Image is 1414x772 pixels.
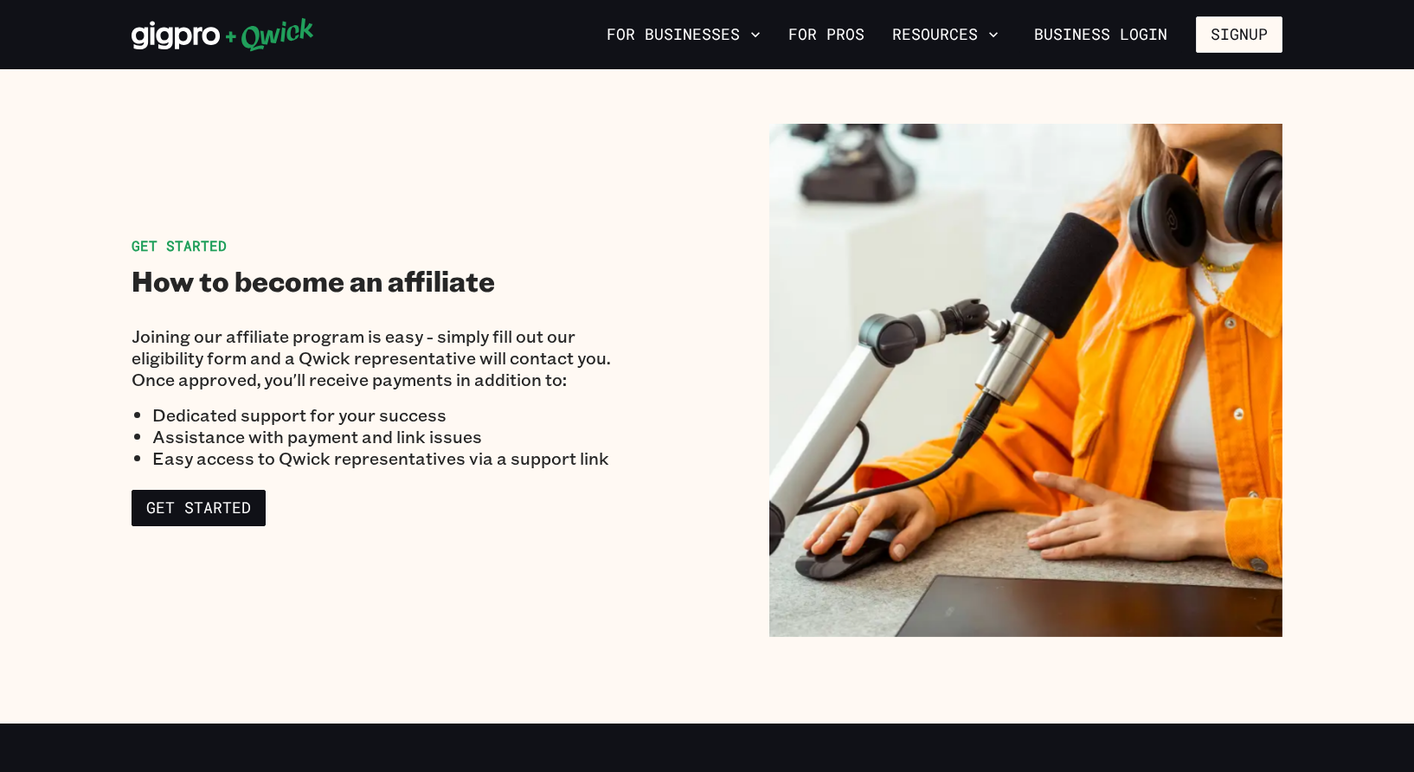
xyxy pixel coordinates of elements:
li: Easy access to Qwick representatives via a support link [152,447,645,469]
button: Resources [885,20,1006,49]
a: Business Login [1019,16,1182,53]
span: Get started [132,236,227,254]
p: Joining our affiliate program is easy - simply fill out our eligibility form and a Qwick represen... [132,325,645,390]
a: For Pros [781,20,871,49]
h2: How to become an affiliate [132,263,495,298]
li: Assistance with payment and link issues [152,426,645,447]
a: Get Started [132,490,266,526]
button: Signup [1196,16,1282,53]
button: For Businesses [600,20,768,49]
li: Dedicated support for your success [152,404,645,426]
img: Get Started [769,124,1282,637]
